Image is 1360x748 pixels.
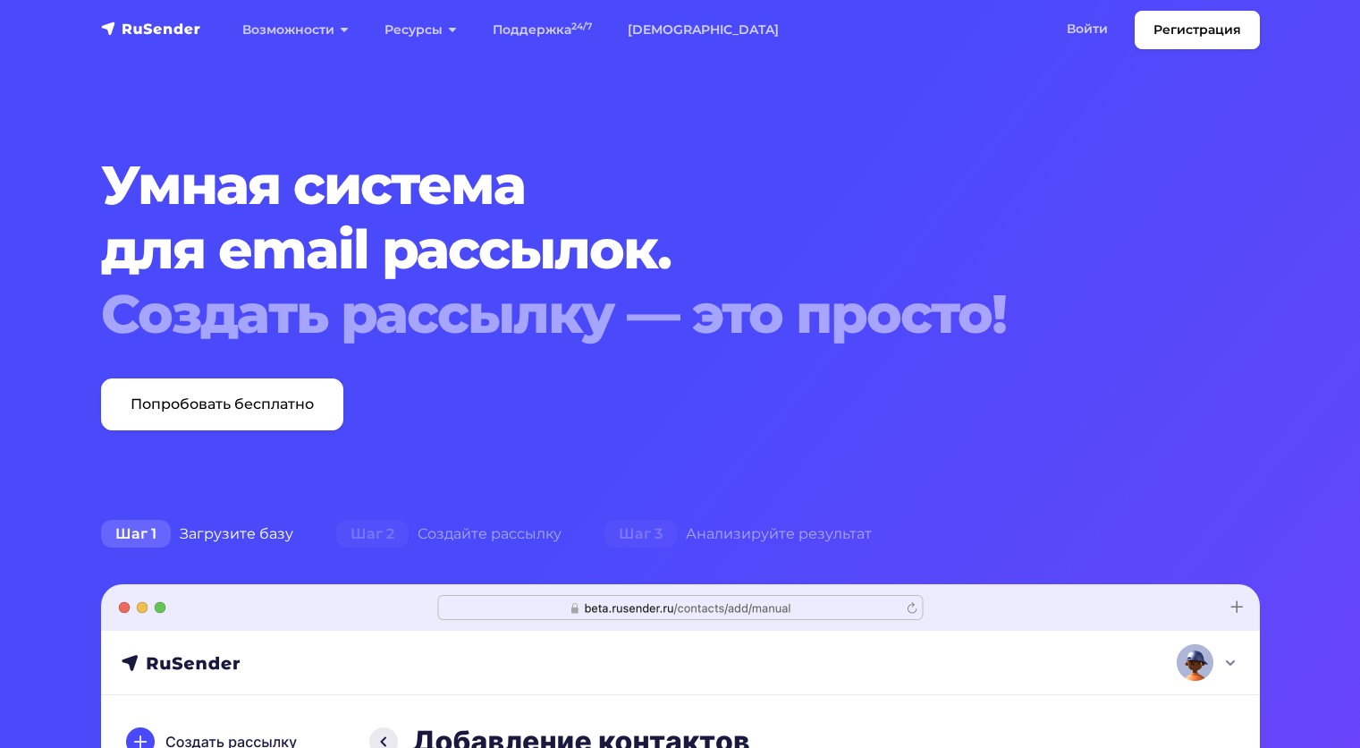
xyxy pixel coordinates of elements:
[80,516,315,552] div: Загрузите базу
[604,520,677,548] span: Шаг 3
[583,516,893,552] div: Анализируйте результат
[101,282,1161,346] div: Создать рассылку — это просто!
[336,520,409,548] span: Шаг 2
[101,378,343,430] a: Попробовать бесплатно
[610,12,797,48] a: [DEMOGRAPHIC_DATA]
[101,520,171,548] span: Шаг 1
[475,12,610,48] a: Поддержка24/7
[367,12,475,48] a: Ресурсы
[571,21,592,32] sup: 24/7
[101,20,201,38] img: RuSender
[1049,11,1126,47] a: Войти
[1135,11,1260,49] a: Регистрация
[315,516,583,552] div: Создайте рассылку
[101,153,1161,346] h1: Умная система для email рассылок.
[224,12,367,48] a: Возможности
